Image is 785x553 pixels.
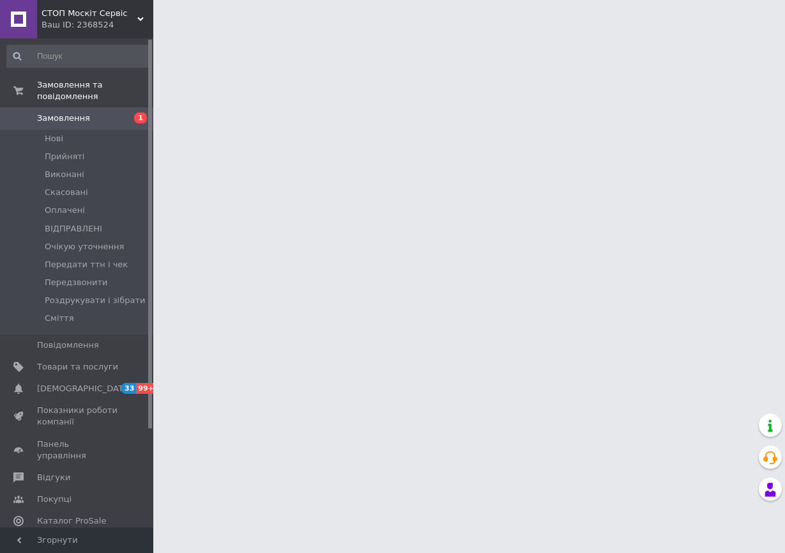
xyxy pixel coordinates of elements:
[45,205,85,216] span: Оплачені
[37,383,132,394] span: [DEMOGRAPHIC_DATA]
[136,383,157,394] span: 99+
[42,19,153,31] div: Ваш ID: 2368524
[121,383,136,394] span: 33
[37,494,72,505] span: Покупці
[45,169,84,180] span: Виконані
[37,405,118,428] span: Показники роботи компанії
[45,241,124,253] span: Очікую уточнення
[37,439,118,462] span: Панель управління
[45,313,73,324] span: Сміття
[42,8,137,19] span: СТОП Москіт Сервіс
[45,295,146,306] span: Роздрукувати і зібрати
[37,339,99,351] span: Повідомлення
[45,187,88,198] span: Скасовані
[45,223,102,235] span: ВІДПРАВЛЕНІ
[37,361,118,373] span: Товари та послуги
[6,45,151,68] input: Пошук
[37,515,106,527] span: Каталог ProSale
[134,113,147,123] span: 1
[45,133,63,144] span: Нові
[45,151,84,162] span: Прийняті
[37,79,153,102] span: Замовлення та повідомлення
[45,277,108,288] span: Передзвонити
[37,472,70,483] span: Відгуки
[45,259,128,270] span: Передати ттн і чек
[37,113,90,124] span: Замовлення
